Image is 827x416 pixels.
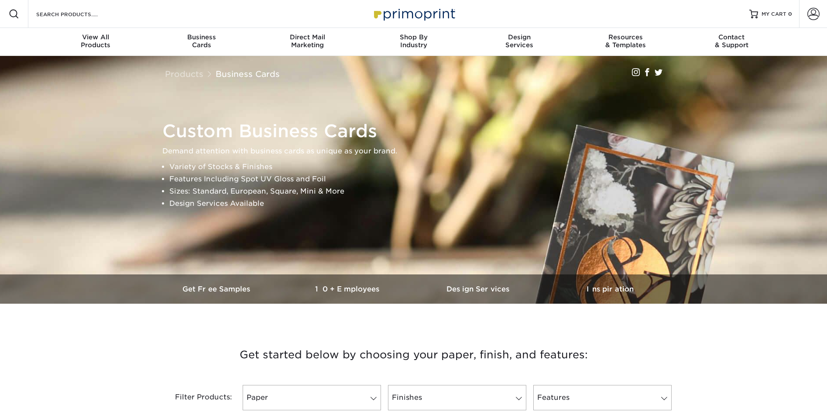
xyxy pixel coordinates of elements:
[216,69,280,79] a: Business Cards
[788,11,792,17] span: 0
[467,33,573,49] div: Services
[152,385,239,410] div: Filter Products:
[573,28,679,56] a: Resources& Templates
[243,385,381,410] a: Paper
[43,33,149,41] span: View All
[283,274,414,304] a: 10+ Employees
[148,28,254,56] a: BusinessCards
[467,33,573,41] span: Design
[158,335,669,374] h3: Get started below by choosing your paper, finish, and features:
[360,33,467,41] span: Shop By
[360,33,467,49] div: Industry
[152,285,283,293] h3: Get Free Samples
[573,33,679,49] div: & Templates
[679,33,785,41] span: Contact
[467,28,573,56] a: DesignServices
[679,33,785,49] div: & Support
[169,185,673,198] li: Sizes: Standard, European, Square, Mini & More
[162,121,673,142] h1: Custom Business Cards
[254,33,360,49] div: Marketing
[35,9,120,19] input: SEARCH PRODUCTS.....
[370,4,457,23] img: Primoprint
[414,285,545,293] h3: Design Services
[545,285,676,293] h3: Inspiration
[545,274,676,304] a: Inspiration
[169,198,673,210] li: Design Services Available
[573,33,679,41] span: Resources
[148,33,254,49] div: Cards
[165,69,203,79] a: Products
[152,274,283,304] a: Get Free Samples
[43,33,149,49] div: Products
[169,173,673,185] li: Features Including Spot UV Gloss and Foil
[414,274,545,304] a: Design Services
[169,161,673,173] li: Variety of Stocks & Finishes
[148,33,254,41] span: Business
[254,28,360,56] a: Direct MailMarketing
[388,385,526,410] a: Finishes
[283,285,414,293] h3: 10+ Employees
[762,10,786,18] span: MY CART
[254,33,360,41] span: Direct Mail
[162,145,673,157] p: Demand attention with business cards as unique as your brand.
[43,28,149,56] a: View AllProducts
[360,28,467,56] a: Shop ByIndustry
[533,385,672,410] a: Features
[679,28,785,56] a: Contact& Support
